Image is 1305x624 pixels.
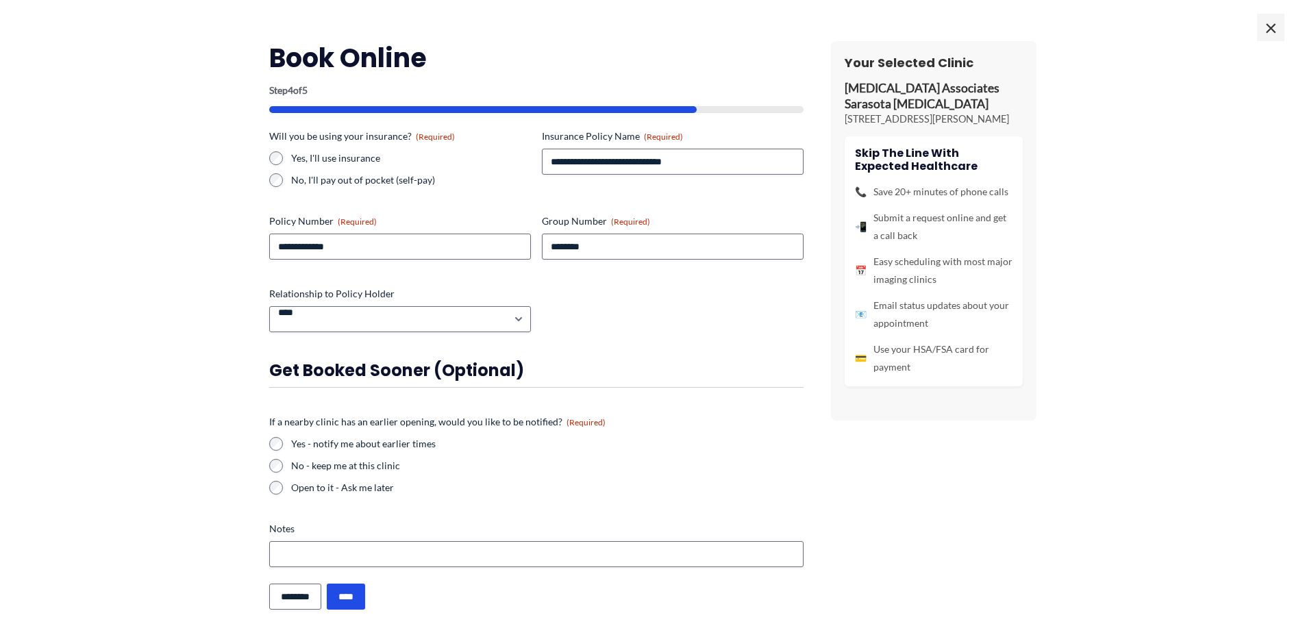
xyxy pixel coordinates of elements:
[288,84,293,96] span: 4
[855,340,1012,376] li: Use your HSA/FSA card for payment
[855,297,1012,332] li: Email status updates about your appointment
[855,218,867,236] span: 📲
[855,183,1012,201] li: Save 20+ minutes of phone calls
[855,147,1012,173] h4: Skip the line with Expected Healthcare
[269,41,804,75] h2: Book Online
[1257,14,1284,41] span: ×
[416,132,455,142] span: (Required)
[269,86,804,95] p: Step of
[269,214,531,228] label: Policy Number
[855,183,867,201] span: 📞
[269,415,606,429] legend: If a nearby clinic has an earlier opening, would you like to be notified?
[855,262,867,279] span: 📅
[269,129,455,143] legend: Will you be using your insurance?
[291,481,804,495] label: Open to it - Ask me later
[855,349,867,367] span: 💳
[291,437,804,451] label: Yes - notify me about earlier times
[542,214,804,228] label: Group Number
[269,360,804,381] h3: Get booked sooner (optional)
[542,129,804,143] label: Insurance Policy Name
[845,55,1023,71] h3: Your Selected Clinic
[855,305,867,323] span: 📧
[302,84,308,96] span: 5
[338,216,377,227] span: (Required)
[611,216,650,227] span: (Required)
[291,173,531,187] label: No, I'll pay out of pocket (self-pay)
[644,132,683,142] span: (Required)
[845,81,1023,112] p: [MEDICAL_DATA] Associates Sarasota [MEDICAL_DATA]
[269,287,531,301] label: Relationship to Policy Holder
[567,417,606,427] span: (Required)
[291,151,531,165] label: Yes, I'll use insurance
[855,209,1012,245] li: Submit a request online and get a call back
[269,522,804,536] label: Notes
[291,459,804,473] label: No - keep me at this clinic
[855,253,1012,288] li: Easy scheduling with most major imaging clinics
[845,112,1023,126] p: [STREET_ADDRESS][PERSON_NAME]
